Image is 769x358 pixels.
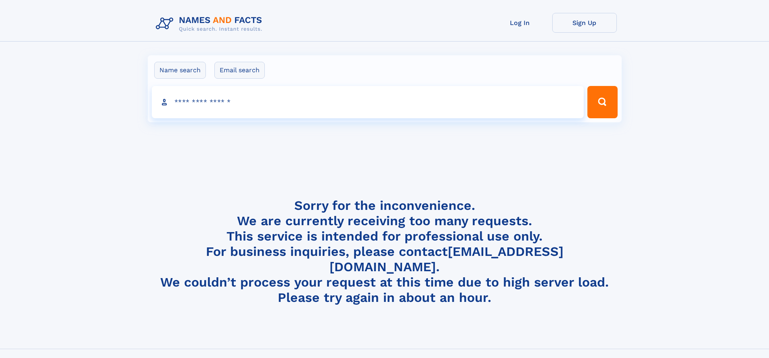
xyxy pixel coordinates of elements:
[152,86,584,118] input: search input
[214,62,265,79] label: Email search
[552,13,617,33] a: Sign Up
[153,198,617,306] h4: Sorry for the inconvenience. We are currently receiving too many requests. This service is intend...
[329,244,564,274] a: [EMAIL_ADDRESS][DOMAIN_NAME]
[153,13,269,35] img: Logo Names and Facts
[587,86,617,118] button: Search Button
[488,13,552,33] a: Log In
[154,62,206,79] label: Name search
